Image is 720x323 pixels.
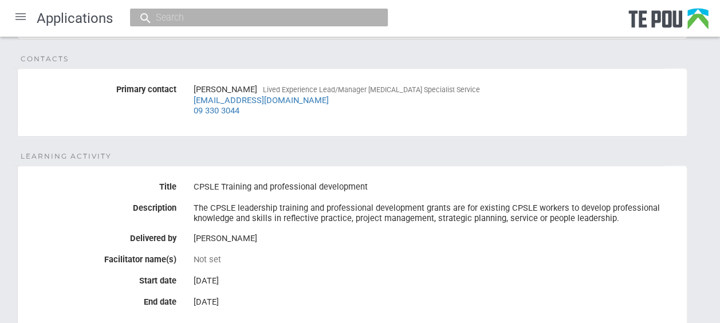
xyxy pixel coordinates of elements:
a: [EMAIL_ADDRESS][DOMAIN_NAME] [194,95,329,105]
span: Lived Experience Lead/Manager [MEDICAL_DATA] Specialist Service [263,85,480,94]
span: Learning Activity [21,151,112,161]
div: [DATE] [194,271,678,291]
div: The CPSLE leadership training and professional development grants are for existing CPSLE workers ... [194,199,678,228]
label: Delivered by [18,229,185,243]
label: End date [18,293,185,307]
div: CPSLE Training and professional development [194,178,678,197]
label: Facilitator name(s) [18,250,185,265]
div: [DATE] [194,293,678,312]
label: Description [18,199,185,213]
div: [PERSON_NAME] [194,80,678,120]
label: Title [18,178,185,192]
input: Search [152,11,354,23]
div: [PERSON_NAME] [194,229,678,249]
label: Start date [18,271,185,286]
label: Primary contact [18,80,185,94]
span: Contacts [21,54,69,64]
a: 09 330 3044 [194,105,239,116]
div: Not set [194,254,678,265]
